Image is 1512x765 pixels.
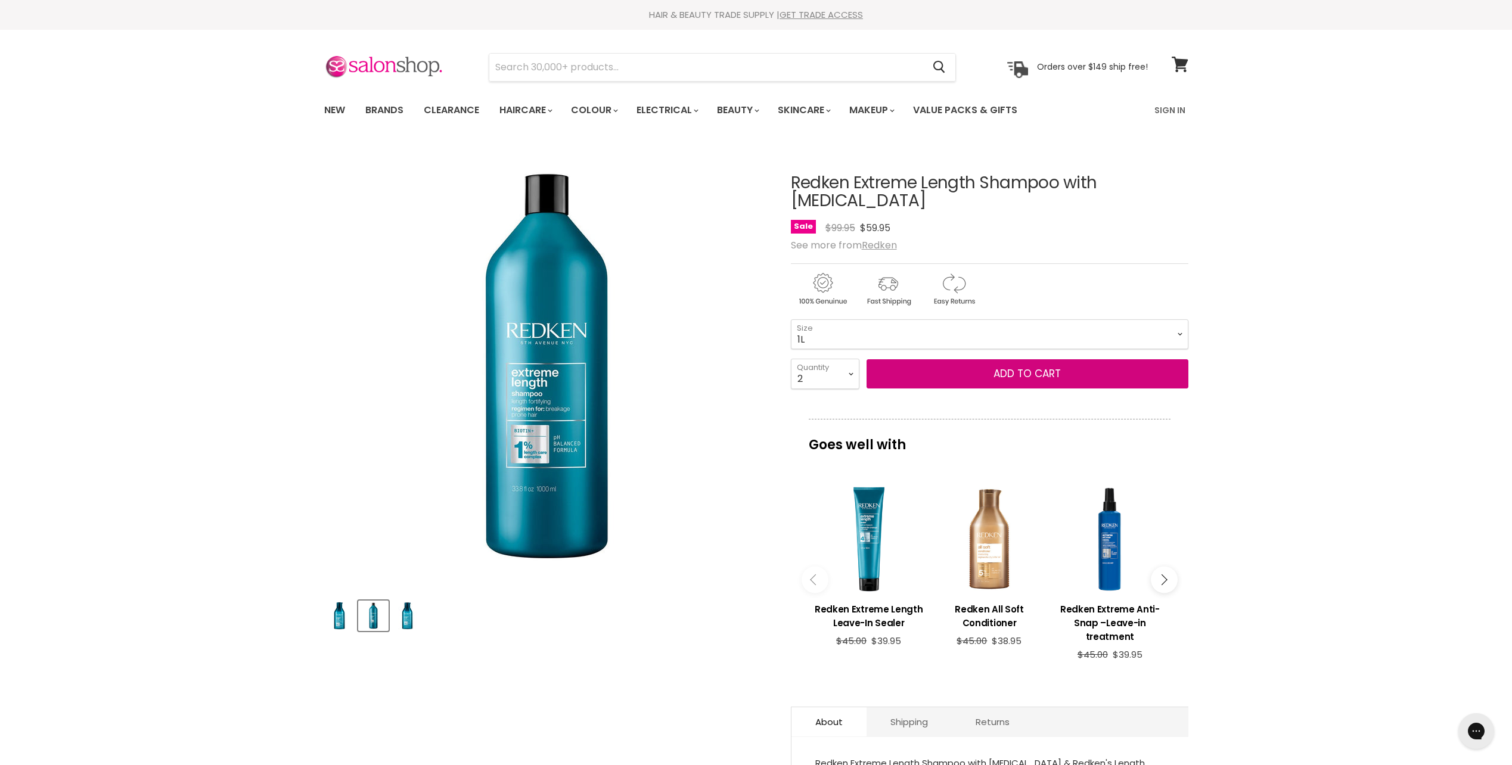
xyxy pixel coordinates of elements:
a: Makeup [840,98,902,123]
nav: Main [309,93,1203,128]
a: Haircare [490,98,560,123]
a: Redken [862,238,897,252]
img: returns.gif [922,271,985,307]
a: Sign In [1147,98,1193,123]
iframe: Gorgias live chat messenger [1452,709,1500,753]
img: Redken Extreme Length Shampoo with Biotin [338,158,755,575]
span: See more from [791,238,897,252]
input: Search [489,54,924,81]
a: Clearance [415,98,488,123]
a: View product:Redken Extreme Anti-Snap –Leave-in treatment [1055,593,1164,649]
img: genuine.gif [791,271,854,307]
a: View product:Redken All Soft Conditioner [935,593,1044,636]
a: Shipping [867,707,952,736]
a: Brands [356,98,412,123]
a: View product:Redken Extreme Length Leave-In Sealer [815,593,923,636]
span: $59.95 [860,221,890,235]
div: Redken Extreme Length Shampoo with Biotin image. Click or Scroll to Zoom. [324,144,769,589]
a: Value Packs & Gifts [904,98,1026,123]
img: shipping.gif [856,271,920,307]
span: $45.00 [836,635,867,647]
span: $45.00 [957,635,987,647]
select: Quantity [791,359,859,388]
form: Product [489,53,956,82]
button: Add to cart [867,359,1188,389]
p: Goes well with [809,419,1171,458]
h3: Redken Extreme Anti-Snap –Leave-in treatment [1055,602,1164,643]
span: Sale [791,220,816,234]
span: $39.95 [871,635,901,647]
span: $38.95 [992,635,1022,647]
a: Beauty [708,98,766,123]
a: Electrical [628,98,706,123]
img: Redken Extreme Length Shampoo with Biotin [359,602,387,630]
span: $45.00 [1078,648,1108,661]
h3: Redken All Soft Conditioner [935,602,1044,630]
button: Search [924,54,955,81]
a: GET TRADE ACCESS [780,8,863,21]
img: Redken Extreme Length Shampoo with Biotin [325,602,353,630]
span: $99.95 [825,221,855,235]
span: Add to cart [993,366,1061,381]
ul: Main menu [315,93,1087,128]
a: About [791,707,867,736]
p: Orders over $149 ship free! [1037,61,1148,72]
div: HAIR & BEAUTY TRADE SUPPLY | [309,9,1203,21]
div: Product thumbnails [322,597,771,631]
button: Redken Extreme Length Shampoo with Biotin [324,601,355,631]
a: Colour [562,98,625,123]
a: New [315,98,354,123]
button: Redken Extreme Length Shampoo with Biotin [392,601,423,631]
h1: Redken Extreme Length Shampoo with [MEDICAL_DATA] [791,174,1188,211]
h3: Redken Extreme Length Leave-In Sealer [815,602,923,630]
a: Returns [952,707,1033,736]
a: Skincare [769,98,838,123]
span: $39.95 [1113,648,1142,661]
button: Redken Extreme Length Shampoo with Biotin [358,601,389,631]
img: Redken Extreme Length Shampoo with Biotin [393,602,421,630]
